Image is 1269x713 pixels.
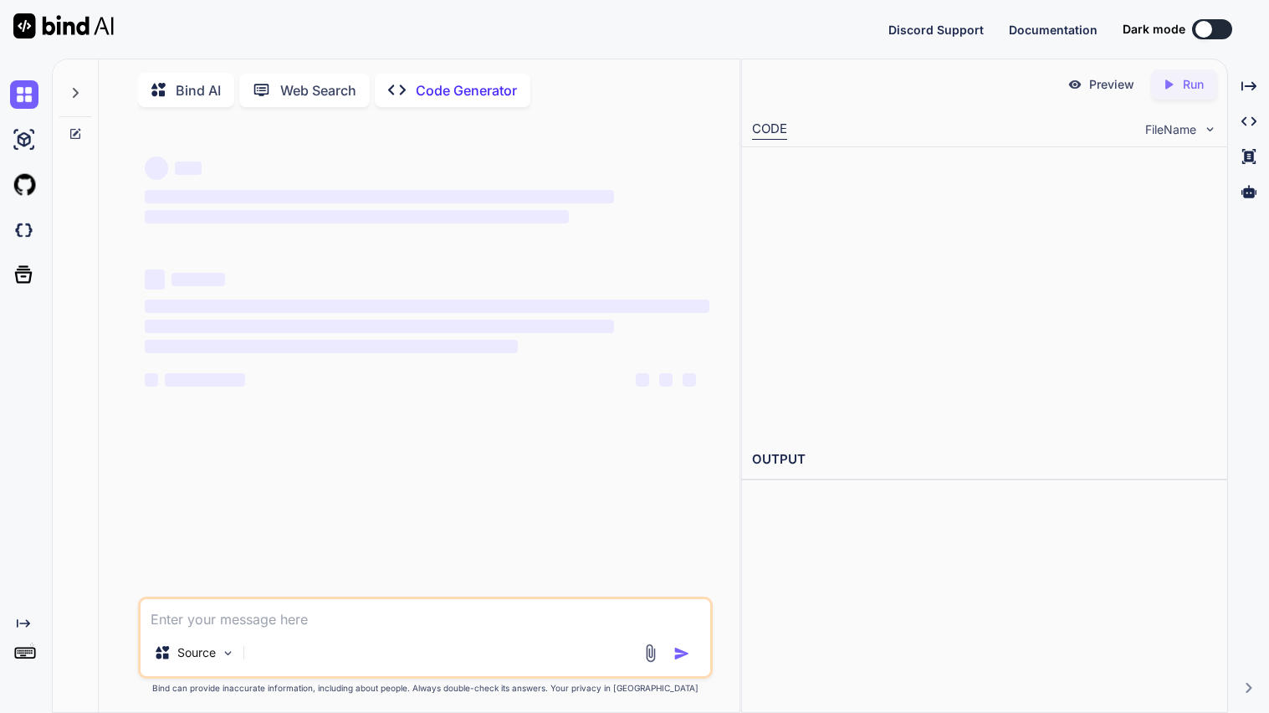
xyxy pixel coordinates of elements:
[221,646,235,660] img: Pick Models
[10,126,38,154] img: ai-studio
[673,645,690,662] img: icon
[659,373,673,387] span: ‌
[145,210,568,223] span: ‌
[145,156,168,180] span: ‌
[175,162,202,175] span: ‌
[1089,76,1134,93] p: Preview
[1123,21,1185,38] span: Dark mode
[888,23,984,37] span: Discord Support
[752,120,787,140] div: CODE
[171,273,225,286] span: ‌
[138,682,713,695] p: Bind can provide inaccurate information, including about people. Always double-check its answers....
[145,373,158,387] span: ‌
[10,171,38,199] img: githubLight
[1009,21,1098,38] button: Documentation
[636,373,649,387] span: ‌
[177,644,216,661] p: Source
[145,300,709,313] span: ‌
[165,373,245,387] span: ‌
[10,216,38,244] img: darkCloudIdeIcon
[1009,23,1098,37] span: Documentation
[13,13,114,38] img: Bind AI
[145,269,165,290] span: ‌
[1145,121,1196,138] span: FileName
[683,373,696,387] span: ‌
[641,644,660,663] img: attachment
[280,80,356,100] p: Web Search
[145,190,613,203] span: ‌
[145,340,518,353] span: ‌
[145,320,613,333] span: ‌
[416,80,517,100] p: Code Generator
[742,440,1227,480] h2: OUTPUT
[176,80,221,100] p: Bind AI
[888,21,984,38] button: Discord Support
[1183,76,1204,93] p: Run
[1203,122,1217,136] img: chevron down
[1067,77,1082,92] img: preview
[10,80,38,109] img: chat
